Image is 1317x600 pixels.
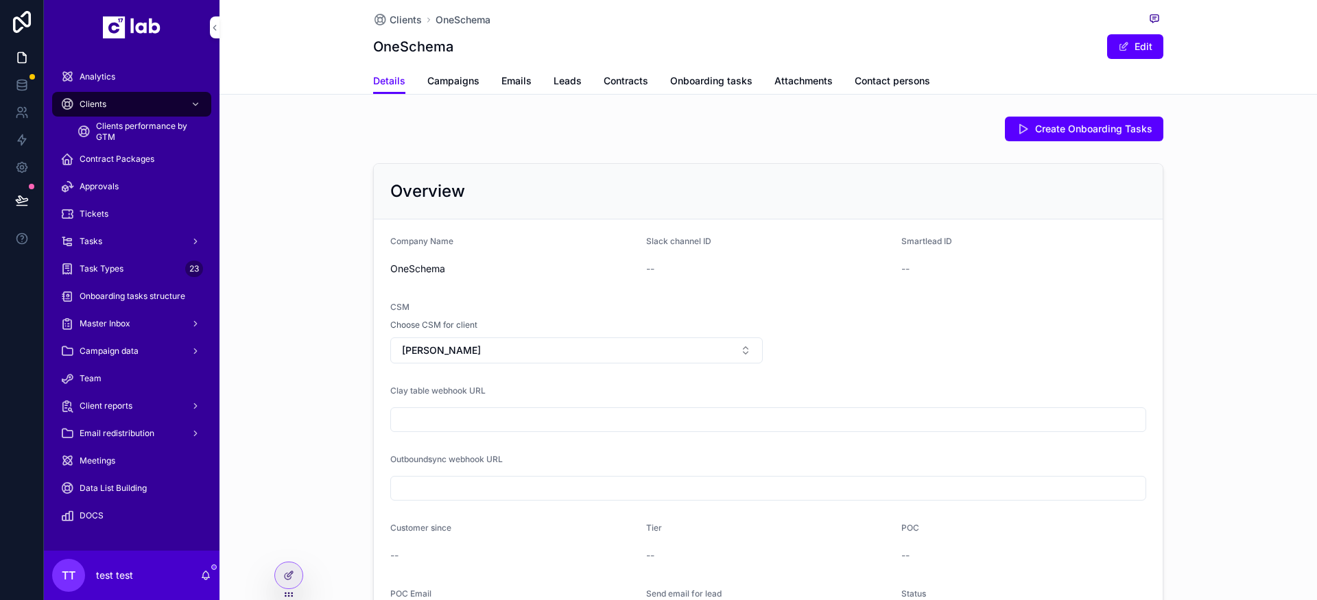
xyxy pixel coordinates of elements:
[390,262,635,276] span: OneSchema
[901,236,952,246] span: Smartlead ID
[501,74,532,88] span: Emails
[80,263,123,274] span: Task Types
[80,318,130,329] span: Master Inbox
[373,74,405,88] span: Details
[52,503,211,528] a: DOCS
[390,236,453,246] span: Company Name
[52,229,211,254] a: Tasks
[390,302,410,312] span: CSM
[901,588,926,599] span: Status
[80,181,119,192] span: Approvals
[52,202,211,226] a: Tickets
[646,262,654,276] span: --
[373,37,453,56] h1: OneSchema
[554,74,582,88] span: Leads
[373,69,405,95] a: Details
[390,549,399,562] span: --
[80,99,106,110] span: Clients
[96,568,133,582] p: test test
[80,291,185,302] span: Onboarding tasks structure
[646,236,711,246] span: Slack channel ID
[52,476,211,501] a: Data List Building
[80,373,102,384] span: Team
[80,71,115,82] span: Analytics
[44,55,219,546] div: scrollable content
[80,236,102,247] span: Tasks
[855,74,930,88] span: Contact persons
[427,69,479,96] a: Campaigns
[390,337,763,363] button: Select Button
[390,13,422,27] span: Clients
[901,262,910,276] span: --
[96,121,198,143] span: Clients performance by GTM
[774,74,833,88] span: Attachments
[52,147,211,171] a: Contract Packages
[52,256,211,281] a: Task Types23
[52,311,211,336] a: Master Inbox
[80,208,108,219] span: Tickets
[390,180,465,202] h2: Overview
[52,394,211,418] a: Client reports
[604,74,648,88] span: Contracts
[402,344,481,357] span: [PERSON_NAME]
[390,454,503,464] span: Outboundsync webhook URL
[80,400,132,411] span: Client reports
[901,523,919,533] span: POC
[52,339,211,363] a: Campaign data
[52,421,211,446] a: Email redistribution
[646,549,654,562] span: --
[1035,122,1152,136] span: Create Onboarding Tasks
[80,346,139,357] span: Campaign data
[52,366,211,391] a: Team
[670,69,752,96] a: Onboarding tasks
[427,74,479,88] span: Campaigns
[646,523,662,533] span: Tier
[554,69,582,96] a: Leads
[80,154,154,165] span: Contract Packages
[901,549,910,562] span: --
[52,284,211,309] a: Onboarding tasks structure
[52,174,211,199] a: Approvals
[69,119,211,144] a: Clients performance by GTM
[774,69,833,96] a: Attachments
[855,69,930,96] a: Contact persons
[390,588,431,599] span: POC Email
[52,64,211,89] a: Analytics
[390,523,451,533] span: Customer since
[80,483,147,494] span: Data List Building
[1005,117,1163,141] button: Create Onboarding Tasks
[80,510,104,521] span: DOCS
[52,448,211,473] a: Meetings
[80,428,154,439] span: Email redistribution
[62,567,75,584] span: tt
[646,588,722,599] span: Send email for lead
[52,92,211,117] a: Clients
[501,69,532,96] a: Emails
[390,320,477,331] span: Choose CSM for client
[670,74,752,88] span: Onboarding tasks
[436,13,490,27] a: OneSchema
[80,455,115,466] span: Meetings
[103,16,161,38] img: App logo
[373,13,422,27] a: Clients
[390,385,486,396] span: Clay table webhook URL
[604,69,648,96] a: Contracts
[185,261,203,277] div: 23
[1107,34,1163,59] button: Edit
